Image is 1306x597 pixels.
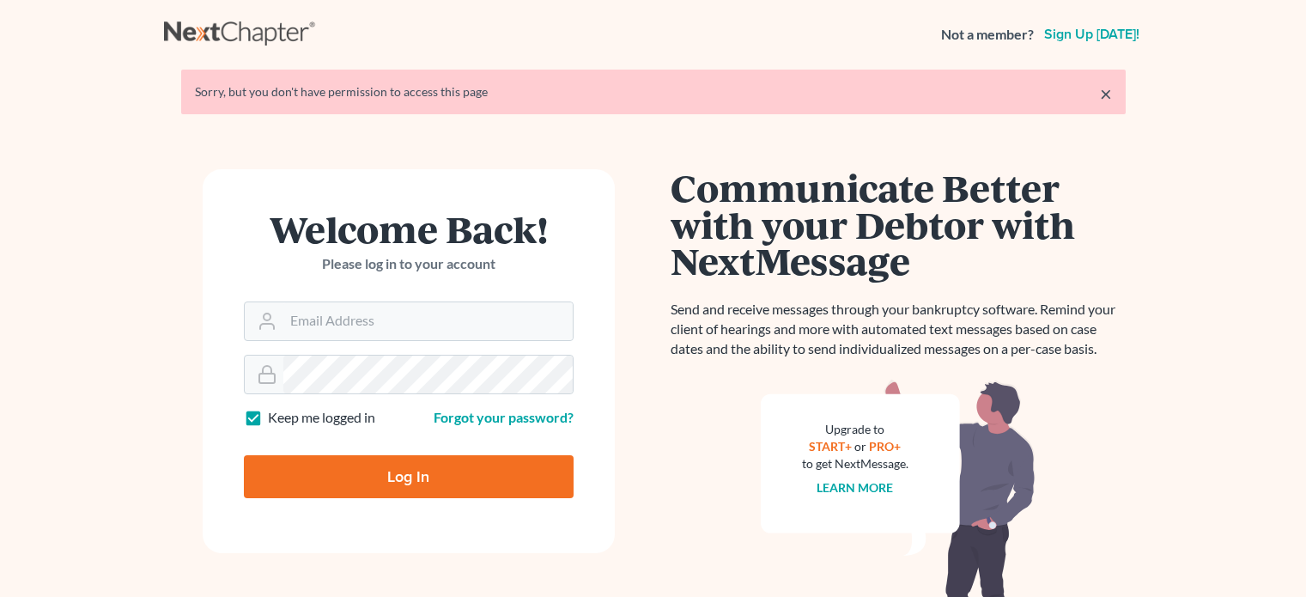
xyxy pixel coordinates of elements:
[817,480,893,495] a: Learn more
[244,254,574,274] p: Please log in to your account
[802,455,908,472] div: to get NextMessage.
[809,439,852,454] a: START+
[434,409,574,425] a: Forgot your password?
[802,421,908,438] div: Upgrade to
[1100,83,1112,104] a: ×
[671,169,1126,279] h1: Communicate Better with your Debtor with NextMessage
[268,408,375,428] label: Keep me logged in
[854,439,866,454] span: or
[244,455,574,498] input: Log In
[283,302,573,340] input: Email Address
[1041,27,1143,41] a: Sign up [DATE]!
[869,439,901,454] a: PRO+
[671,300,1126,359] p: Send and receive messages through your bankruptcy software. Remind your client of hearings and mo...
[244,210,574,247] h1: Welcome Back!
[941,25,1034,45] strong: Not a member?
[195,83,1112,101] div: Sorry, but you don't have permission to access this page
